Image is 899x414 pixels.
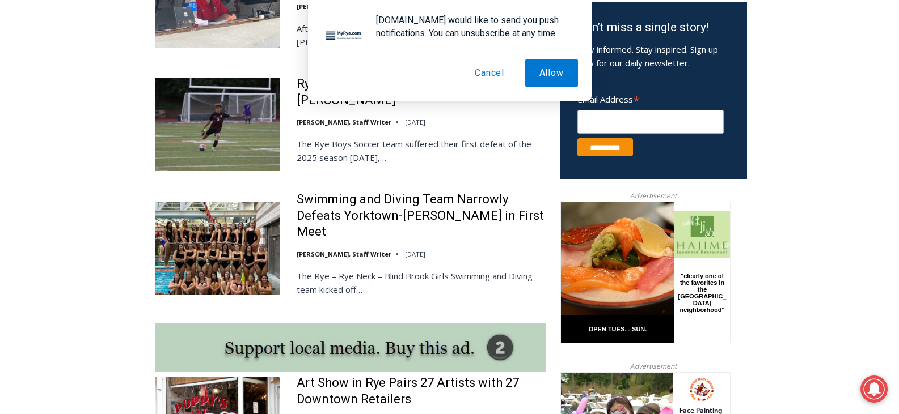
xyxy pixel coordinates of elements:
[297,113,526,138] span: Intern @ [DOMAIN_NAME]
[297,269,546,296] p: The Rye – Rye Neck – Blind Brook Girls Swimming and Diving team kicked off…
[286,1,536,110] div: "The first chef I interviewed talked about coming to [GEOGRAPHIC_DATA] from [GEOGRAPHIC_DATA] in ...
[297,191,546,240] a: Swimming and Diving Team Narrowly Defeats Yorktown-[PERSON_NAME] in First Meet
[133,96,138,107] div: 6
[405,250,425,258] time: [DATE]
[155,323,546,372] img: support local media, buy this ad
[322,14,367,59] img: notification icon
[1,113,170,141] a: [PERSON_NAME] Read Sanctuary Fall Fest: [DATE]
[155,202,280,295] img: Swimming and Diving Team Narrowly Defeats Yorktown-Somers in First Meet
[367,14,578,40] div: [DOMAIN_NAME] would like to send you push notifications. You can unsubscribe at any time.
[117,71,167,135] div: "clearly one of the favorites in the [GEOGRAPHIC_DATA] neighborhood"
[9,114,151,140] h4: [PERSON_NAME] Read Sanctuary Fall Fest: [DATE]
[297,375,546,407] a: Art Show in Rye Pairs 27 Artists with 27 Downtown Retailers
[3,117,111,160] span: Open Tues. - Sun. [PHONE_NUMBER]
[619,361,688,372] span: Advertisement
[525,59,578,87] button: Allow
[297,118,391,126] a: [PERSON_NAME], Staff Writer
[405,118,425,126] time: [DATE]
[273,110,550,141] a: Intern @ [DOMAIN_NAME]
[297,137,546,164] p: The Rye Boys Soccer team suffered their first defeat of the 2025 season [DATE],…
[119,96,124,107] div: 3
[1,114,114,141] a: Open Tues. - Sun. [PHONE_NUMBER]
[619,190,688,201] span: Advertisement
[297,250,391,258] a: [PERSON_NAME], Staff Writer
[155,78,280,171] img: Rye Boys Soccer Shut out by Byram Hills
[119,33,162,93] div: Face Painting
[461,59,518,87] button: Cancel
[127,96,130,107] div: /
